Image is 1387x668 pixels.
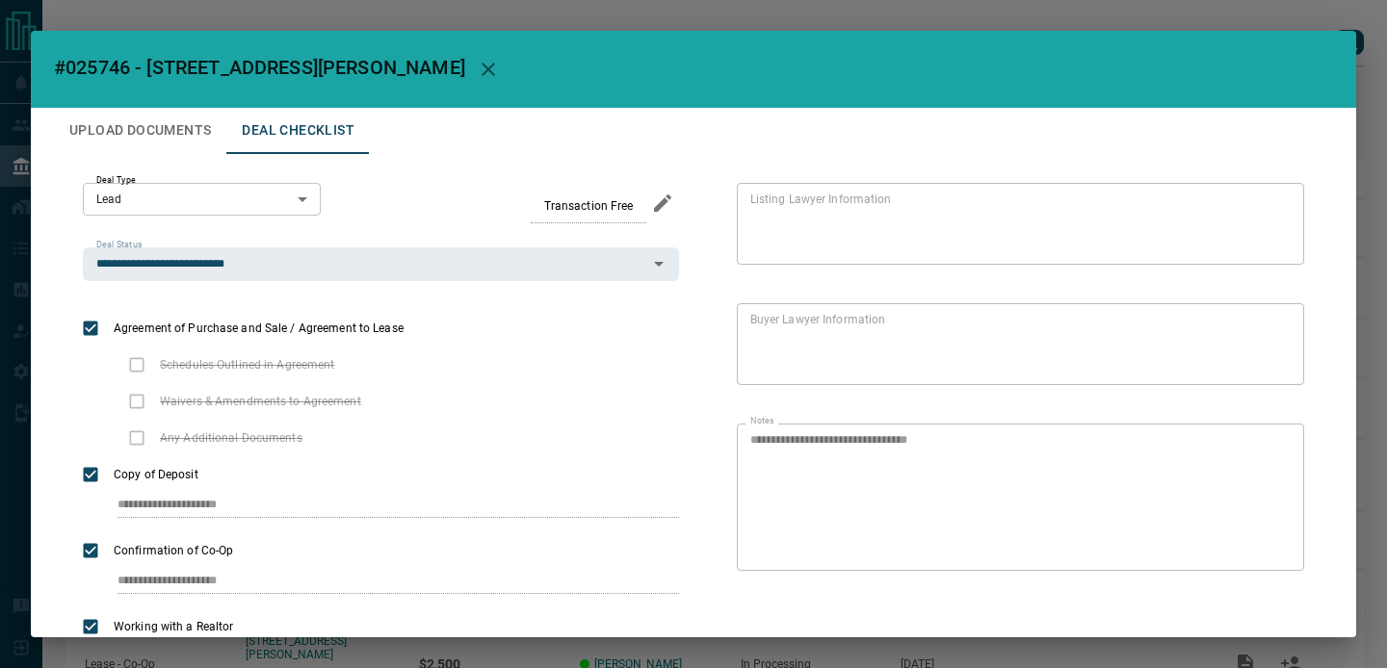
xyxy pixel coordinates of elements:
label: Deal Type [96,174,136,187]
textarea: text field [750,432,1283,563]
textarea: text field [750,192,1283,257]
button: Deal Checklist [226,108,370,154]
span: Waivers & Amendments to Agreement [155,393,366,410]
label: Deal Status [96,239,142,251]
input: checklist input [118,569,639,594]
input: checklist input [118,493,639,518]
div: Lead [83,183,321,216]
button: edit [646,187,679,219]
button: Open [645,250,672,277]
span: Working with a Realtor [109,618,238,635]
label: Notes [750,415,773,427]
span: Confirmation of Co-Op [109,542,238,559]
span: Any Additional Documents [155,429,307,447]
span: Schedules Outlined in Agreement [155,356,340,373]
button: Upload Documents [54,108,226,154]
span: Agreement of Purchase and Sale / Agreement to Lease [109,320,408,337]
span: Copy of Deposit [109,466,203,483]
span: #025746 - [STREET_ADDRESS][PERSON_NAME] [54,56,465,79]
textarea: text field [750,312,1283,377]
